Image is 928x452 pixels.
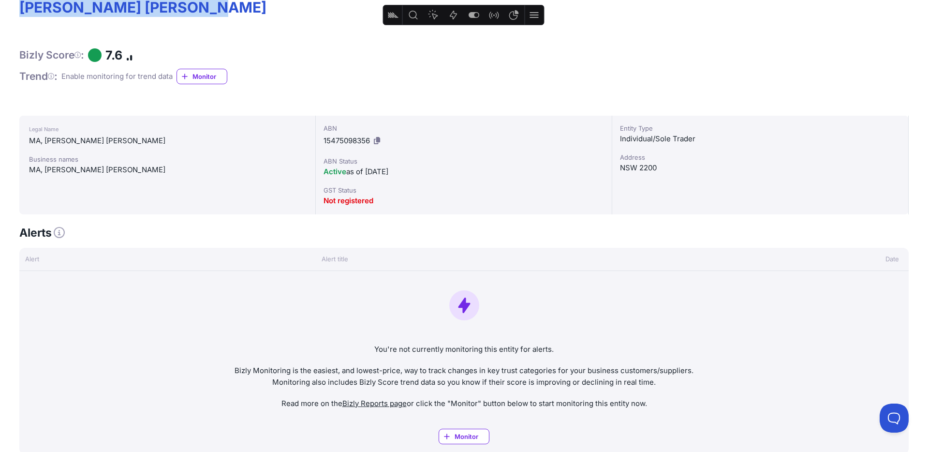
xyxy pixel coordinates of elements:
[880,404,909,433] iframe: Toggle Customer Support
[324,167,346,176] span: Active
[23,11,37,18] text: bizly
[29,154,306,164] div: Business names
[439,429,489,444] a: Monitor
[620,133,900,145] div: Individual/Sole Trader
[620,162,900,174] div: NSW 2200
[19,49,84,61] h1: Bizly Score :
[22,5,71,12] div: [PERSON_NAME] [PERSON_NAME]
[29,164,306,176] div: MA, [PERSON_NAME] [PERSON_NAME]
[29,123,306,135] div: Legal Name
[324,136,370,145] span: 15475098356
[105,48,122,63] h1: 7.6
[324,166,604,178] div: as of [DATE]
[19,226,65,240] h3: Alerts
[27,377,901,388] p: Monitoring also includes Bizly Score trend data so you know if their score is improving or declin...
[9,71,136,76] div: Powered by Bizly Trust Intelligence
[324,156,604,166] div: ABN Status
[761,254,909,264] div: Date
[112,12,136,17] span: VERIFIED
[61,71,173,82] div: Enable monitoring for trend data
[620,123,900,133] div: Entity Type
[324,185,604,195] div: GST Status
[27,365,901,377] p: Bizly Monitoring is the easiest, and lowest-price, way to track changes in key trust categories f...
[455,432,489,441] span: Monitor
[620,152,900,162] div: Address
[324,196,373,205] span: Not registered
[19,254,316,264] div: Alert
[316,254,761,264] div: Alert title
[29,135,306,147] div: MA, [PERSON_NAME] [PERSON_NAME]
[324,123,604,133] div: ABN
[192,72,227,81] span: Monitor
[9,51,24,66] div: 7.60
[342,399,407,408] a: Bizly Reports page
[19,70,58,82] span: Trend :
[30,59,136,67] div: Score: 7.6
[30,50,136,59] div: Excellent
[177,69,227,84] a: Monitor
[6,9,18,21] div: 7.6
[27,398,901,409] p: Read more on the or click the "Monitor" button below to start monitoring this entity now.
[9,26,136,46] div: [PERSON_NAME] [PERSON_NAME]
[27,344,901,355] p: You're not currently monitoring this entity for alerts.
[22,13,71,25] div: Verified by [PERSON_NAME]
